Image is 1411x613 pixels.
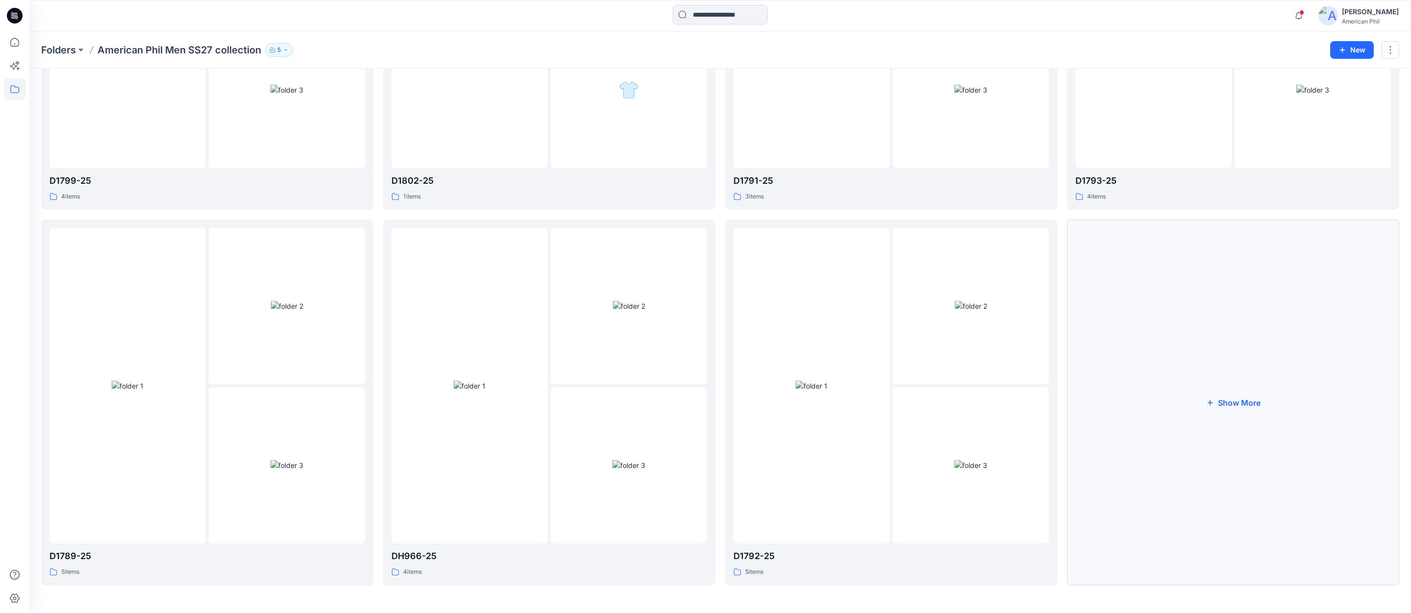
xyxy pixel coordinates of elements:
[612,460,645,470] img: folder 3
[954,460,987,470] img: folder 3
[61,192,80,202] p: 4 items
[61,567,79,577] p: 5 items
[1342,6,1399,18] div: [PERSON_NAME]
[619,80,639,100] img: folder 3
[745,192,764,202] p: 3 items
[391,549,707,563] p: DH966-25
[49,549,365,563] p: D1789-25
[796,381,827,391] img: folder 1
[733,549,1049,563] p: D1792-25
[1342,18,1399,25] div: American Phil
[1330,41,1374,59] button: New
[745,567,763,577] p: 5 items
[613,301,645,311] img: folder 2
[1075,174,1391,188] p: D1793-25
[271,301,303,311] img: folder 2
[270,85,303,95] img: folder 3
[41,43,76,57] a: Folders
[454,381,486,391] img: folder 1
[270,460,303,470] img: folder 3
[1296,85,1329,95] img: folder 3
[1067,220,1399,586] button: Show More
[277,45,281,55] p: 5
[403,192,421,202] p: 1 items
[955,301,987,311] img: folder 2
[265,43,293,57] button: 5
[403,567,422,577] p: 4 items
[41,220,373,586] a: folder 1folder 2folder 3D1789-255items
[725,220,1057,586] a: folder 1folder 2folder 3D1792-255items
[97,43,261,57] p: American Phil Men SS27 collection
[112,381,144,391] img: folder 1
[383,220,715,586] a: folder 1folder 2folder 3DH966-254items
[1087,192,1106,202] p: 4 items
[391,174,707,188] p: D1802-25
[733,174,1049,188] p: D1791-25
[954,85,987,95] img: folder 3
[1318,6,1338,25] img: avatar
[49,174,365,188] p: D1799-25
